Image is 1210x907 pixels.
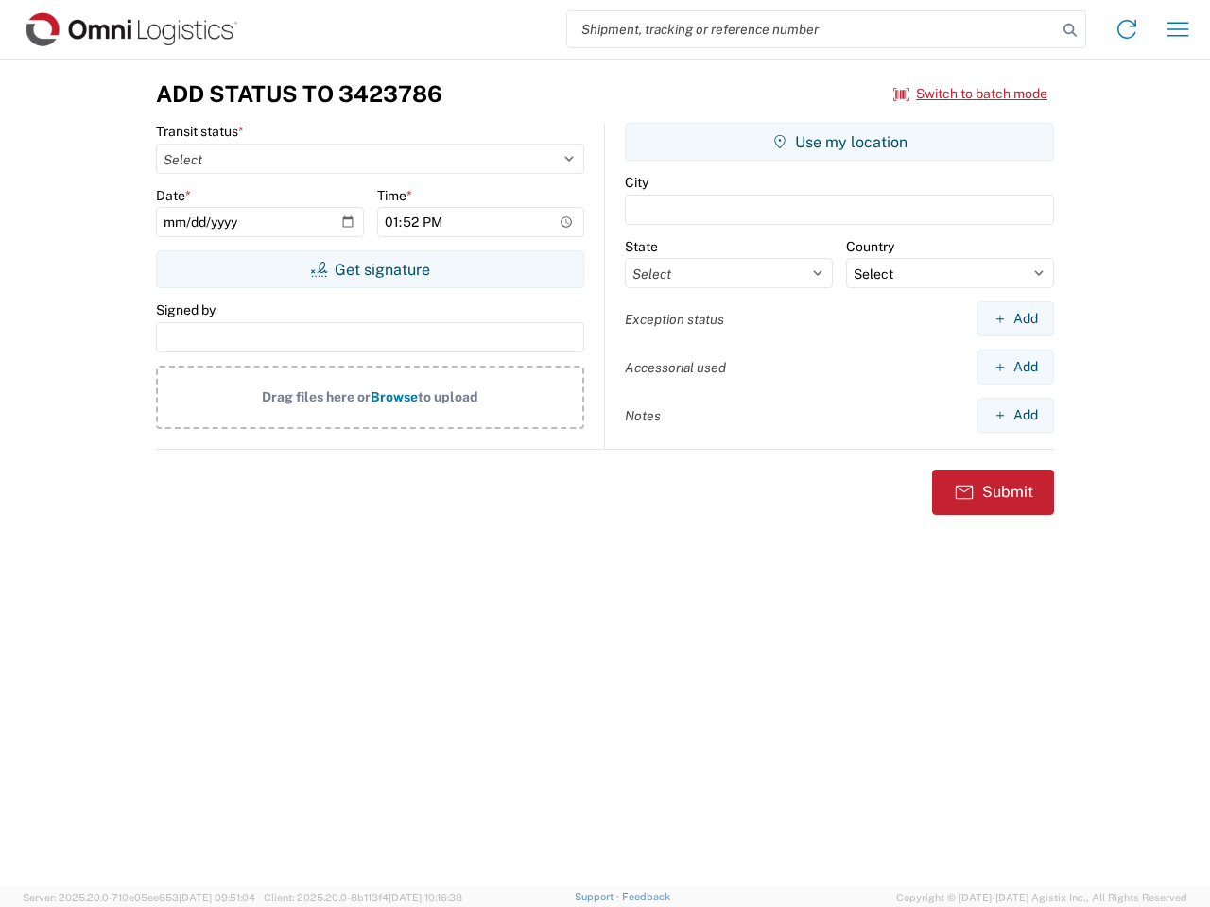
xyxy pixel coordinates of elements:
[625,359,726,376] label: Accessorial used
[262,389,371,404] span: Drag files here or
[846,238,894,255] label: Country
[932,470,1054,515] button: Submit
[977,350,1054,385] button: Add
[156,187,191,204] label: Date
[418,389,478,404] span: to upload
[575,891,622,902] a: Support
[893,78,1047,110] button: Switch to batch mode
[625,407,661,424] label: Notes
[622,891,670,902] a: Feedback
[896,889,1187,906] span: Copyright © [DATE]-[DATE] Agistix Inc., All Rights Reserved
[625,123,1054,161] button: Use my location
[156,80,442,108] h3: Add Status to 3423786
[23,892,255,903] span: Server: 2025.20.0-710e05ee653
[156,250,584,288] button: Get signature
[377,187,412,204] label: Time
[977,301,1054,336] button: Add
[371,389,418,404] span: Browse
[156,123,244,140] label: Transit status
[156,301,216,318] label: Signed by
[179,892,255,903] span: [DATE] 09:51:04
[625,311,724,328] label: Exception status
[977,398,1054,433] button: Add
[567,11,1057,47] input: Shipment, tracking or reference number
[389,892,462,903] span: [DATE] 10:16:38
[264,892,462,903] span: Client: 2025.20.0-8b113f4
[625,238,658,255] label: State
[625,174,648,191] label: City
